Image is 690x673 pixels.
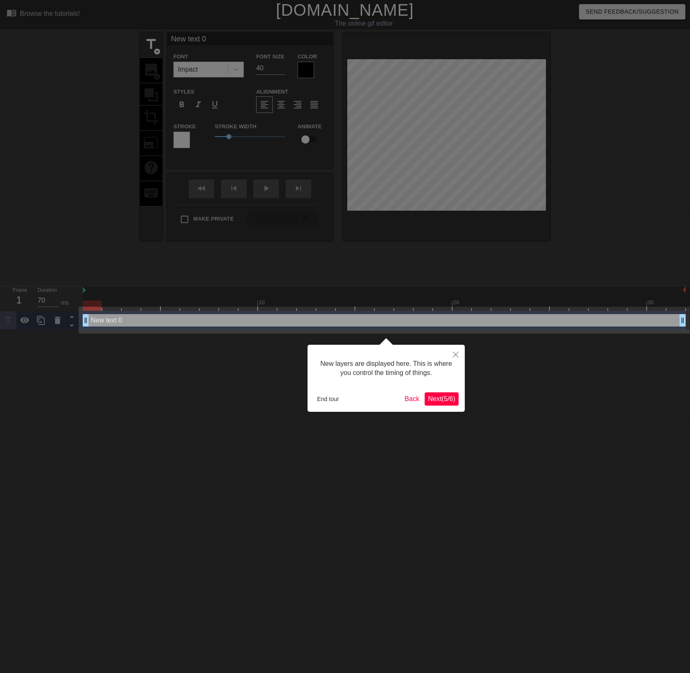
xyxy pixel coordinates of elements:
[314,393,342,405] button: End tour
[401,392,423,406] button: Back
[425,392,459,406] button: Next
[428,395,455,402] span: Next ( 5 / 6 )
[447,345,465,364] button: Close
[314,351,459,386] div: New layers are displayed here. This is where you control the timing of things.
